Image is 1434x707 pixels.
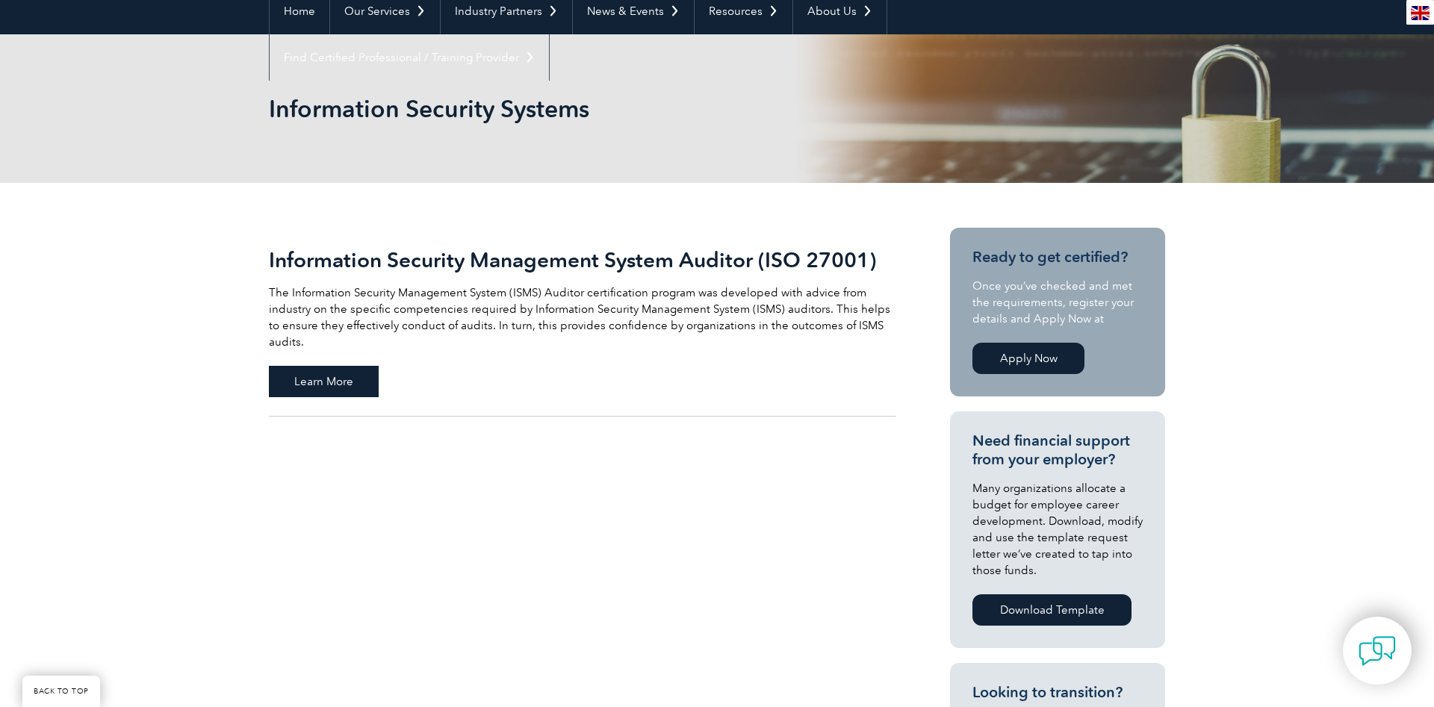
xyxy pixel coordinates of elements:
a: Download Template [972,594,1132,626]
a: Information Security Management System Auditor (ISO 27001) The Information Security Management Sy... [269,228,896,417]
span: Learn More [269,366,379,397]
p: Once you’ve checked and met the requirements, register your details and Apply Now at [972,278,1143,327]
h2: Information Security Management System Auditor (ISO 27001) [269,248,896,272]
h3: Ready to get certified? [972,248,1143,267]
a: Apply Now [972,343,1084,374]
h3: Looking to transition? [972,683,1143,702]
p: The Information Security Management System (ISMS) Auditor certification program was developed wit... [269,284,896,350]
h3: Need financial support from your employer? [972,432,1143,469]
img: contact-chat.png [1359,632,1396,670]
a: Find Certified Professional / Training Provider [270,34,549,81]
h1: Information Security Systems [269,94,842,123]
a: BACK TO TOP [22,676,100,707]
img: en [1411,6,1430,20]
p: Many organizations allocate a budget for employee career development. Download, modify and use th... [972,480,1143,579]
